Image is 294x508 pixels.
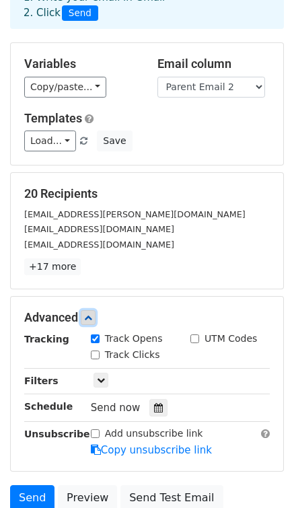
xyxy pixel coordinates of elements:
h5: 20 Recipients [24,186,270,201]
small: [EMAIL_ADDRESS][DOMAIN_NAME] [24,240,174,250]
iframe: Chat Widget [227,443,294,508]
strong: Schedule [24,401,73,412]
label: Track Opens [105,332,163,346]
span: Send now [91,402,141,414]
label: Track Clicks [105,348,160,362]
h5: Variables [24,57,137,71]
a: Copy/paste... [24,77,106,98]
small: [EMAIL_ADDRESS][DOMAIN_NAME] [24,224,174,234]
small: [EMAIL_ADDRESS][PERSON_NAME][DOMAIN_NAME] [24,209,246,219]
strong: Tracking [24,334,69,344]
strong: Filters [24,375,59,386]
a: Templates [24,111,82,125]
label: Add unsubscribe link [105,427,203,441]
h5: Email column [157,57,270,71]
a: Load... [24,131,76,151]
label: UTM Codes [205,332,257,346]
h5: Advanced [24,310,270,325]
span: Send [62,5,98,22]
a: +17 more [24,258,81,275]
a: Copy unsubscribe link [91,444,212,456]
button: Save [97,131,132,151]
strong: Unsubscribe [24,429,90,439]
